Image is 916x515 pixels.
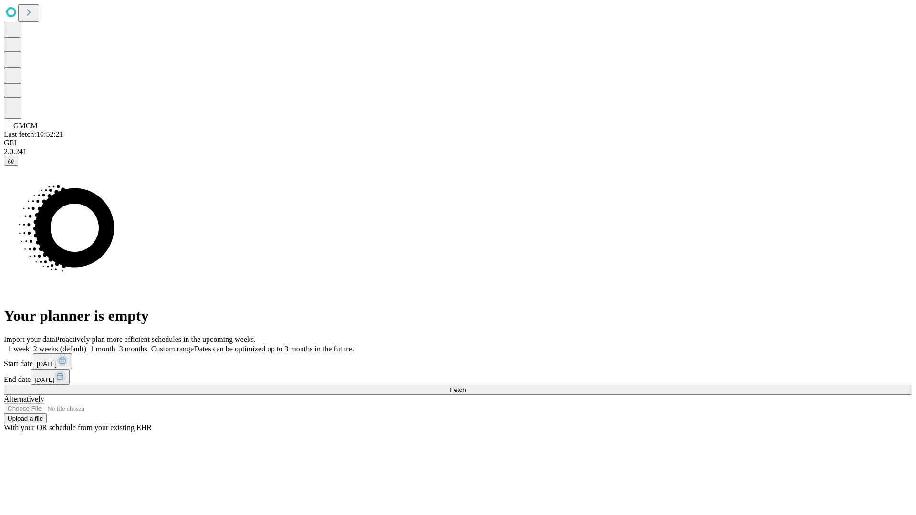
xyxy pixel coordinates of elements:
[4,395,44,403] span: Alternatively
[4,413,47,423] button: Upload a file
[37,360,57,368] span: [DATE]
[4,156,18,166] button: @
[4,130,63,138] span: Last fetch: 10:52:21
[4,353,912,369] div: Start date
[31,369,70,385] button: [DATE]
[194,345,354,353] span: Dates can be optimized up to 3 months in the future.
[4,139,912,147] div: GEI
[8,345,30,353] span: 1 week
[8,157,14,165] span: @
[13,122,38,130] span: GMCM
[33,353,72,369] button: [DATE]
[4,335,55,343] span: Import your data
[55,335,256,343] span: Proactively plan more efficient schedules in the upcoming weeks.
[33,345,86,353] span: 2 weeks (default)
[90,345,115,353] span: 1 month
[119,345,147,353] span: 3 months
[450,386,466,393] span: Fetch
[34,376,54,383] span: [DATE]
[4,147,912,156] div: 2.0.241
[4,369,912,385] div: End date
[4,307,912,325] h1: Your planner is empty
[151,345,194,353] span: Custom range
[4,423,152,432] span: With your OR schedule from your existing EHR
[4,385,912,395] button: Fetch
